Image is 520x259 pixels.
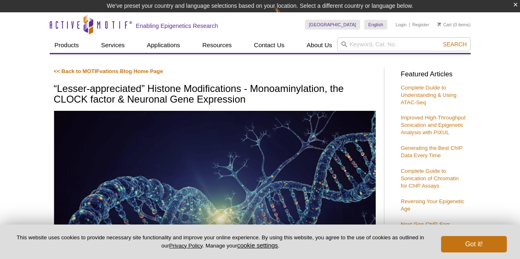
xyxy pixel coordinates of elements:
[437,20,471,30] li: (0 items)
[441,236,507,252] button: Got it!
[136,22,218,30] h2: Enabling Epigenetics Research
[395,22,407,28] a: Login
[237,242,278,249] button: cookie settings
[437,22,441,26] img: Your Cart
[302,37,337,53] a: About Us
[169,243,202,249] a: Privacy Policy
[249,37,289,53] a: Contact Us
[197,37,237,53] a: Resources
[96,37,130,53] a: Services
[401,145,462,158] a: Generating the Best ChIP Data Every Time
[440,41,469,48] button: Search
[305,20,361,30] a: [GEOGRAPHIC_DATA]
[401,71,467,78] h3: Featured Articles
[54,83,376,106] h1: “Lesser-appreciated” Histone Modifications - Monoaminylation, the CLOCK factor & Neuronal Gene Ex...
[437,22,452,28] a: Cart
[50,37,84,53] a: Products
[13,234,428,250] p: This website uses cookies to provide necessary site functionality and improve your online experie...
[443,41,467,48] span: Search
[401,115,466,135] a: Improved High-Throughput Sonication and Epigenetic Analysis with PIXUL
[401,85,457,105] a: Complete Guide to Understanding & Using ATAC-Seq
[401,221,463,257] a: Next-Gen ChIP-Seq: Genome-Wide Single-Cell Analysis with Antibody-Guided Chromatin Tagmentation M...
[364,20,387,30] a: English
[401,168,459,189] a: Complete Guide to Sonication of Chromatin for ChIP Assays
[275,6,296,25] img: Change Here
[401,198,465,212] a: Reversing Your Epigenetic Age
[142,37,185,53] a: Applications
[412,22,429,28] a: Register
[337,37,471,51] input: Keyword, Cat. No.
[54,68,163,74] a: << Back to MOTIFvations Blog Home Page
[409,20,410,30] li: |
